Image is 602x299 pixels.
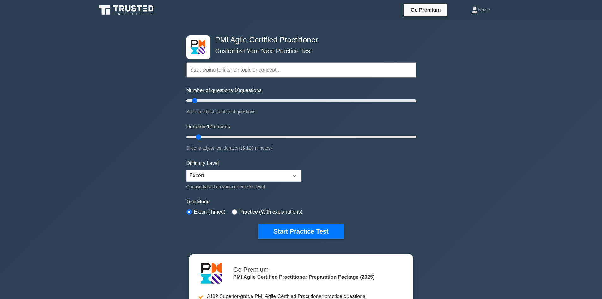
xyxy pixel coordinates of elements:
div: Slide to adjust number of questions [186,108,416,115]
a: Naz [456,3,506,16]
label: Duration: minutes [186,123,230,131]
div: Choose based on your current skill level [186,183,301,190]
button: Start Practice Test [258,224,344,239]
label: Difficulty Level [186,159,219,167]
span: 10 [207,124,212,129]
label: Test Mode [186,198,416,206]
a: Go Premium [407,6,444,14]
label: Number of questions: questions [186,87,262,94]
div: Slide to adjust test duration (5-120 minutes) [186,144,416,152]
span: 10 [234,88,240,93]
input: Start typing to filter on topic or concept... [186,62,416,78]
label: Exam (Timed) [194,208,226,216]
h4: PMI Agile Certified Practitioner [213,35,385,45]
label: Practice (With explanations) [240,208,302,216]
